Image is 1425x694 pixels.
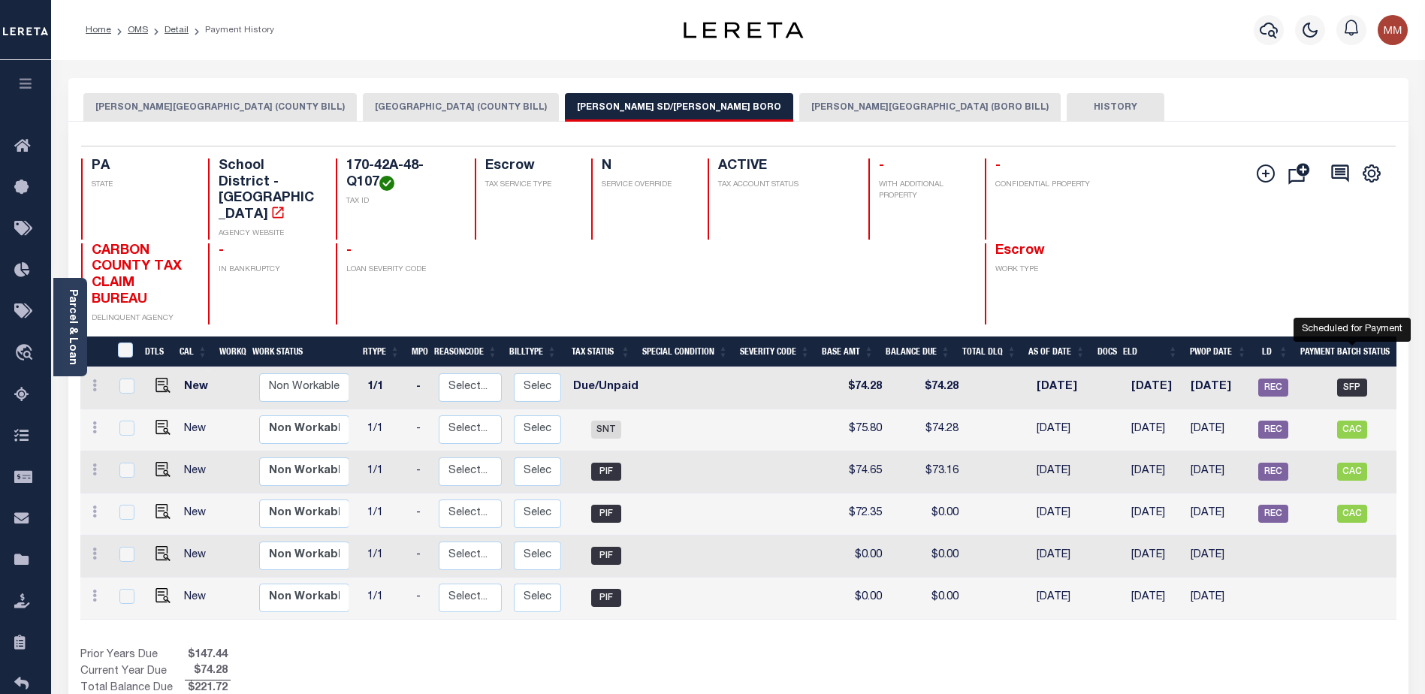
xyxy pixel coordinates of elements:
[80,663,185,680] td: Current Year Due
[178,451,219,493] td: New
[178,409,219,451] td: New
[67,289,77,365] a: Parcel & Loan
[1253,336,1294,367] th: LD: activate to sort column ascending
[86,26,111,35] a: Home
[178,536,219,578] td: New
[185,647,231,664] span: $147.44
[1258,382,1288,393] a: REC
[824,536,888,578] td: $0.00
[816,336,880,367] th: Base Amt: activate to sort column ascending
[361,493,410,536] td: 1/1
[219,264,318,276] p: IN BANKRUPTCY
[888,493,965,536] td: $0.00
[880,336,956,367] th: Balance Due: activate to sort column ascending
[1185,367,1253,409] td: [DATE]
[92,313,191,324] p: DELINQUENT AGENCY
[346,244,352,258] span: -
[1258,421,1288,439] span: REC
[178,493,219,536] td: New
[83,93,357,122] button: [PERSON_NAME][GEOGRAPHIC_DATA] (COUNTY BILL)
[485,180,573,191] p: TAX SERVICE TYPE
[1185,409,1253,451] td: [DATE]
[80,647,185,664] td: Prior Years Due
[888,451,965,493] td: $73.16
[92,180,191,191] p: STATE
[1337,505,1367,523] span: CAC
[406,336,428,367] th: MPO
[563,336,636,367] th: Tax Status: activate to sort column ascending
[956,336,1022,367] th: Total DLQ: activate to sort column ascending
[1125,536,1185,578] td: [DATE]
[1337,379,1367,397] span: SFP
[591,463,621,481] span: PIF
[1337,421,1367,439] span: CAC
[219,244,224,258] span: -
[1258,424,1288,435] a: REC
[109,336,140,367] th: &nbsp;
[1031,409,1099,451] td: [DATE]
[1258,463,1288,481] span: REC
[128,26,148,35] a: OMS
[92,244,182,306] span: CARBON COUNTY TAX CLAIM BUREAU
[178,578,219,620] td: New
[1031,536,1099,578] td: [DATE]
[602,180,690,191] p: SERVICE OVERRIDE
[1125,493,1185,536] td: [DATE]
[636,336,734,367] th: Special Condition: activate to sort column ascending
[361,409,410,451] td: 1/1
[888,409,965,451] td: $74.28
[361,367,410,409] td: 1/1
[1091,336,1117,367] th: Docs
[1022,336,1091,367] th: As of Date: activate to sort column ascending
[503,336,563,367] th: BillType: activate to sort column ascending
[799,93,1061,122] button: [PERSON_NAME][GEOGRAPHIC_DATA] (BORO BILL)
[602,158,690,175] h4: N
[1031,451,1099,493] td: [DATE]
[1125,578,1185,620] td: [DATE]
[1067,93,1164,122] button: HISTORY
[591,589,621,607] span: PIF
[410,578,433,620] td: -
[1031,493,1099,536] td: [DATE]
[995,180,1094,191] p: CONFIDENTIAL PROPERTY
[824,493,888,536] td: $72.35
[1294,318,1411,342] div: Scheduled for Payment
[174,336,213,367] th: CAL: activate to sort column ascending
[1258,508,1288,519] a: REC
[591,547,621,565] span: PIF
[888,578,965,620] td: $0.00
[1337,466,1367,477] a: CAC
[1258,466,1288,477] a: REC
[410,536,433,578] td: -
[1185,536,1253,578] td: [DATE]
[824,409,888,451] td: $75.80
[1185,493,1253,536] td: [DATE]
[357,336,406,367] th: RType: activate to sort column ascending
[718,180,850,191] p: TAX ACCOUNT STATUS
[361,451,410,493] td: 1/1
[1337,382,1367,393] a: SFP
[1125,451,1185,493] td: [DATE]
[178,367,219,409] td: New
[995,244,1045,258] span: Escrow
[879,180,967,202] p: WITH ADDITIONAL PROPERTY
[219,158,318,223] h4: School District - [GEOGRAPHIC_DATA]
[485,158,573,175] h4: Escrow
[1337,424,1367,435] a: CAC
[995,159,1001,173] span: -
[1337,463,1367,481] span: CAC
[410,367,433,409] td: -
[567,367,645,409] td: Due/Unpaid
[346,196,456,207] p: TAX ID
[1337,508,1367,519] a: CAC
[363,93,559,122] button: [GEOGRAPHIC_DATA] (COUNTY BILL)
[1125,409,1185,451] td: [DATE]
[361,536,410,578] td: 1/1
[14,344,38,364] i: travel_explore
[1184,336,1253,367] th: PWOP Date: activate to sort column ascending
[1294,336,1409,367] th: Payment Batch Status: activate to sort column ascending
[410,451,433,493] td: -
[189,23,274,37] li: Payment History
[888,367,965,409] td: $74.28
[1258,505,1288,523] span: REC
